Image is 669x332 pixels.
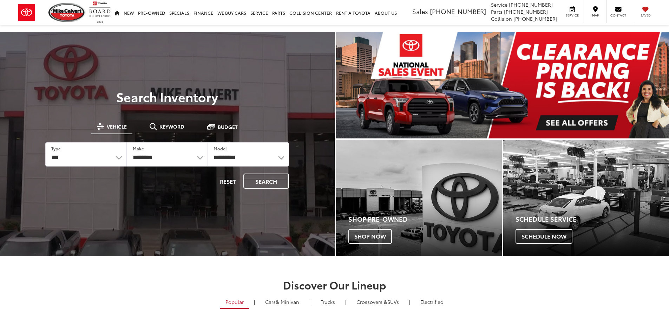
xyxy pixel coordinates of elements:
[509,1,553,8] span: [PHONE_NUMBER]
[336,140,502,256] a: Shop Pre-Owned Shop Now
[87,279,582,291] h2: Discover Our Lineup
[491,1,507,8] span: Service
[107,124,127,129] span: Vehicle
[504,8,548,15] span: [PHONE_NUMBER]
[260,296,304,308] a: Cars
[214,174,242,189] button: Reset
[343,298,348,305] li: |
[252,298,257,305] li: |
[513,15,557,22] span: [PHONE_NUMBER]
[412,7,428,16] span: Sales
[415,296,449,308] a: Electrified
[48,3,86,22] img: Mike Calvert Toyota
[430,7,486,16] span: [PHONE_NUMBER]
[218,124,238,129] span: Budget
[159,124,184,129] span: Keyword
[348,216,502,223] h4: Shop Pre-Owned
[315,296,340,308] a: Trucks
[503,140,669,256] a: Schedule Service Schedule Now
[243,174,289,189] button: Search
[308,298,312,305] li: |
[516,229,572,244] span: Schedule Now
[51,145,61,151] label: Type
[491,8,503,15] span: Parts
[336,140,502,256] div: Toyota
[214,145,227,151] label: Model
[133,145,144,151] label: Make
[503,140,669,256] div: Toyota
[356,298,387,305] span: Crossovers &
[564,13,580,18] span: Service
[491,15,512,22] span: Collision
[610,13,626,18] span: Contact
[407,298,412,305] li: |
[348,229,392,244] span: Shop Now
[351,296,404,308] a: SUVs
[276,298,299,305] span: & Minivan
[220,296,249,309] a: Popular
[588,13,603,18] span: Map
[29,90,305,104] h3: Search Inventory
[638,13,653,18] span: Saved
[516,216,669,223] h4: Schedule Service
